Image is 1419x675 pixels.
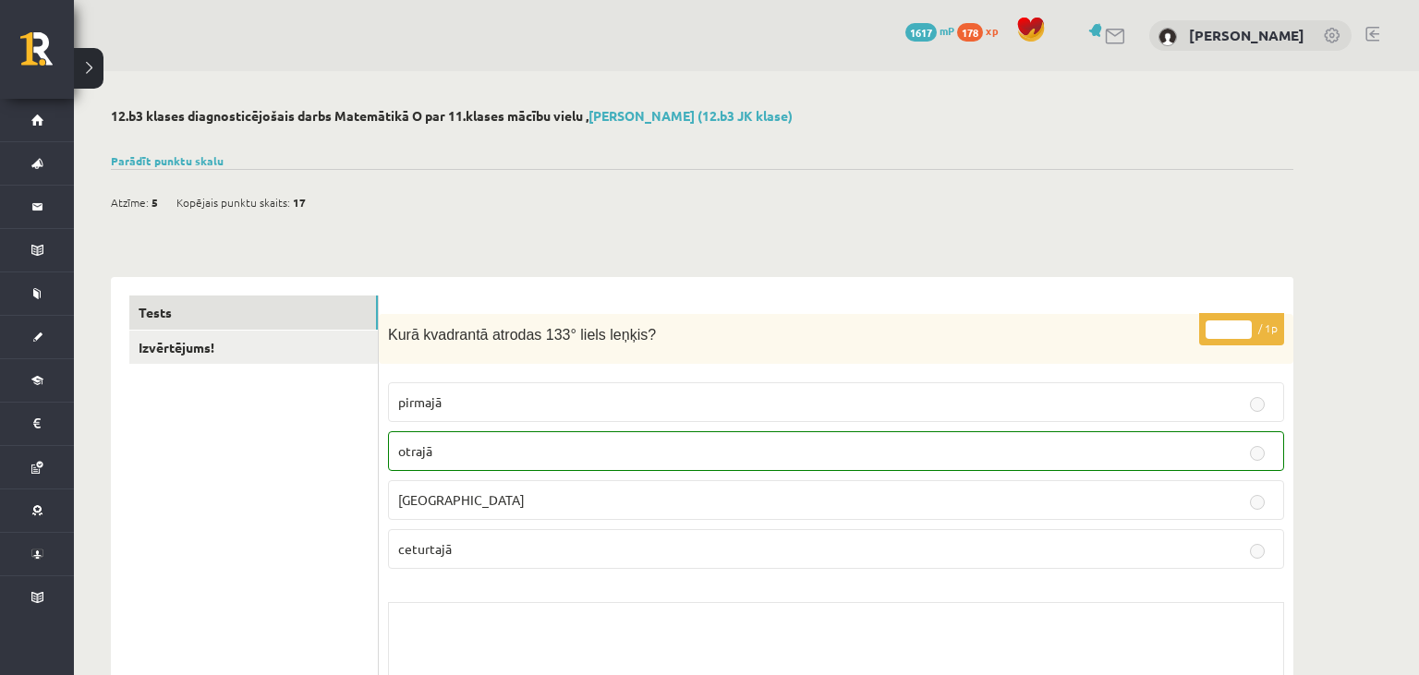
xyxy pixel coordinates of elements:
[1250,495,1265,510] input: [GEOGRAPHIC_DATA]
[293,188,306,216] span: 17
[957,23,983,42] span: 178
[1199,313,1284,345] p: / 1p
[129,295,378,330] a: Tests
[398,442,432,459] span: otrajā
[905,23,954,38] a: 1617 mP
[398,540,452,557] span: ceturtajā
[1250,446,1265,461] input: otrajā
[1158,28,1177,46] img: Maija Solovjova
[111,153,224,168] a: Parādīt punktu skalu
[1250,397,1265,412] input: pirmajā
[111,108,1293,124] h2: 12.b3 klases diagnosticējošais darbs Matemātikā O par 11.klases mācību vielu ,
[20,32,74,78] a: Rīgas 1. Tālmācības vidusskola
[398,491,525,508] span: [GEOGRAPHIC_DATA]
[388,327,656,343] span: Kurā kvadrantā atrodas 133° liels leņķis?
[152,188,158,216] span: 5
[588,107,793,124] a: [PERSON_NAME] (12.b3 JK klase)
[986,23,998,38] span: xp
[176,188,290,216] span: Kopējais punktu skaits:
[905,23,937,42] span: 1617
[129,331,378,365] a: Izvērtējums!
[957,23,1007,38] a: 178 xp
[1250,544,1265,559] input: ceturtajā
[1189,26,1304,44] a: [PERSON_NAME]
[940,23,954,38] span: mP
[398,393,442,410] span: pirmajā
[111,188,149,216] span: Atzīme:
